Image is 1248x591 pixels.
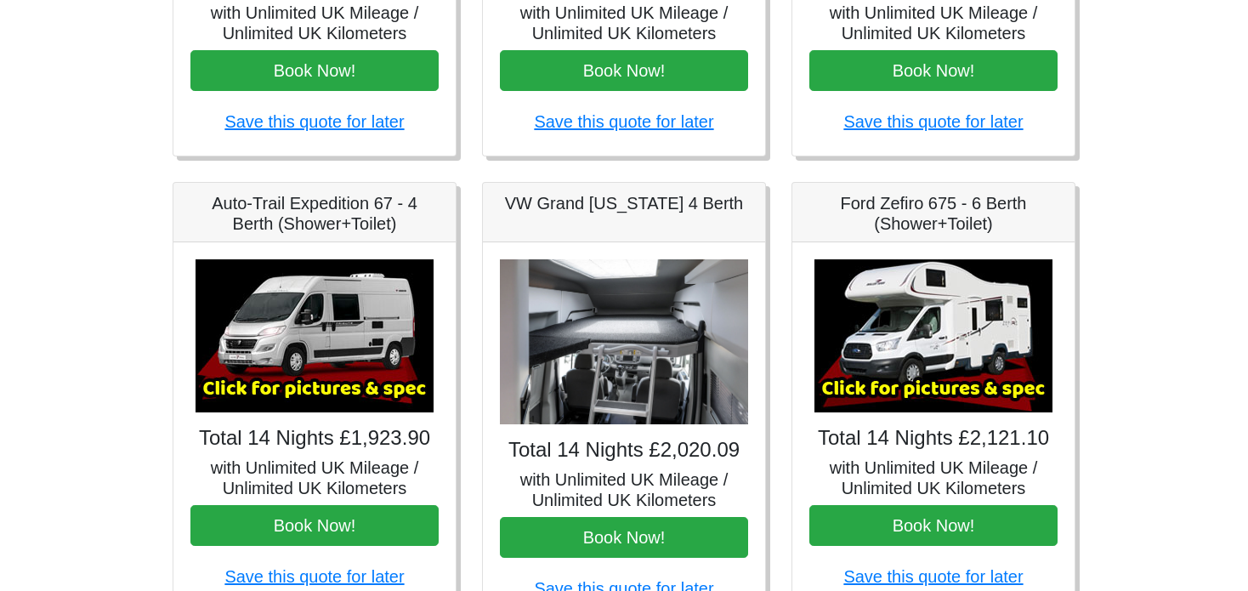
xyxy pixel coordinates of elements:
[500,50,748,91] button: Book Now!
[190,50,439,91] button: Book Now!
[190,505,439,546] button: Book Now!
[224,112,404,131] a: Save this quote for later
[809,505,1058,546] button: Book Now!
[196,259,434,412] img: Auto-Trail Expedition 67 - 4 Berth (Shower+Toilet)
[814,259,1052,412] img: Ford Zefiro 675 - 6 Berth (Shower+Toilet)
[809,426,1058,451] h4: Total 14 Nights £2,121.10
[500,517,748,558] button: Book Now!
[190,3,439,43] h5: with Unlimited UK Mileage / Unlimited UK Kilometers
[500,259,748,425] img: VW Grand California 4 Berth
[500,193,748,213] h5: VW Grand [US_STATE] 4 Berth
[500,3,748,43] h5: with Unlimited UK Mileage / Unlimited UK Kilometers
[809,50,1058,91] button: Book Now!
[190,457,439,498] h5: with Unlimited UK Mileage / Unlimited UK Kilometers
[224,567,404,586] a: Save this quote for later
[190,426,439,451] h4: Total 14 Nights £1,923.90
[190,193,439,234] h5: Auto-Trail Expedition 67 - 4 Berth (Shower+Toilet)
[809,193,1058,234] h5: Ford Zefiro 675 - 6 Berth (Shower+Toilet)
[809,457,1058,498] h5: with Unlimited UK Mileage / Unlimited UK Kilometers
[809,3,1058,43] h5: with Unlimited UK Mileage / Unlimited UK Kilometers
[843,567,1023,586] a: Save this quote for later
[500,469,748,510] h5: with Unlimited UK Mileage / Unlimited UK Kilometers
[843,112,1023,131] a: Save this quote for later
[500,438,748,463] h4: Total 14 Nights £2,020.09
[534,112,713,131] a: Save this quote for later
